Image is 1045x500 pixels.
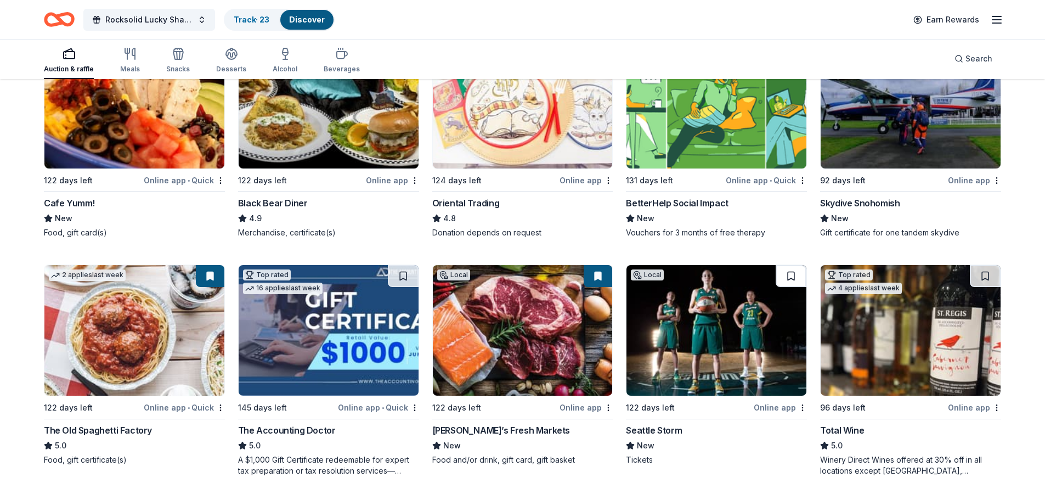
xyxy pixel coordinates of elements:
[120,65,140,74] div: Meals
[44,7,75,32] a: Home
[825,283,902,294] div: 4 applies last week
[560,173,613,187] div: Online app
[820,454,1001,476] div: Winery Direct Wines offered at 30% off in all locations except [GEOGRAPHIC_DATA], [GEOGRAPHIC_DAT...
[238,424,336,437] div: The Accounting Doctor
[432,401,481,414] div: 122 days left
[44,43,94,79] button: Auction & raffle
[273,65,297,74] div: Alcohol
[44,37,225,238] a: Image for Cafe Yumm!Local122 days leftOnline app•QuickCafe Yumm!NewFood, gift card(s)
[820,174,866,187] div: 92 days left
[948,173,1001,187] div: Online app
[433,38,613,168] img: Image for Oriental Trading
[55,439,66,452] span: 5.0
[626,424,682,437] div: Seattle Storm
[726,173,807,187] div: Online app Quick
[44,65,94,74] div: Auction & raffle
[637,212,654,225] span: New
[820,265,1001,476] a: Image for Total WineTop rated4 applieslast week96 days leftOnline appTotal Wine5.0Winery Direct W...
[224,9,335,31] button: Track· 23Discover
[626,38,806,168] img: Image for BetterHelp Social Impact
[437,269,470,280] div: Local
[234,15,269,24] a: Track· 23
[432,196,500,210] div: Oriental Trading
[820,37,1001,238] a: Image for Skydive SnohomishLocal92 days leftOnline appSkydive SnohomishNewGift certificate for on...
[238,265,419,476] a: Image for The Accounting DoctorTop rated16 applieslast week145 days leftOnline app•QuickThe Accou...
[144,173,225,187] div: Online app Quick
[216,43,246,79] button: Desserts
[432,424,570,437] div: [PERSON_NAME]’s Fresh Markets
[239,265,419,396] img: Image for The Accounting Doctor
[44,196,95,210] div: Cafe Yumm!
[238,454,419,476] div: A $1,000 Gift Certificate redeemable for expert tax preparation or tax resolution services—recipi...
[821,38,1001,168] img: Image for Skydive Snohomish
[820,196,900,210] div: Skydive Snohomish
[560,401,613,414] div: Online app
[821,265,1001,396] img: Image for Total Wine
[432,174,482,187] div: 124 days left
[637,439,654,452] span: New
[965,52,992,65] span: Search
[324,43,360,79] button: Beverages
[249,212,262,225] span: 4.9
[382,403,384,412] span: •
[44,265,225,465] a: Image for The Old Spaghetti Factory2 applieslast week122 days leftOnline app•QuickThe Old Spaghet...
[432,37,613,238] a: Image for Oriental TradingTop rated10 applieslast week124 days leftOnline appOriental Trading4.8D...
[631,269,664,280] div: Local
[831,439,843,452] span: 5.0
[432,454,613,465] div: Food and/or drink, gift card, gift basket
[166,65,190,74] div: Snacks
[238,37,419,238] a: Image for Black Bear DinerTop rated122 days leftOnline appBlack Bear Diner4.9Merchandise, certifi...
[105,13,193,26] span: Rocksolid Lucky Shamrock Auction
[948,401,1001,414] div: Online app
[626,227,807,238] div: Vouchers for 3 months of free therapy
[44,38,224,168] img: Image for Cafe Yumm!
[626,265,807,465] a: Image for Seattle StormLocal122 days leftOnline appSeattle StormNewTickets
[238,174,287,187] div: 122 days left
[626,401,675,414] div: 122 days left
[243,269,291,280] div: Top rated
[188,176,190,185] span: •
[754,401,807,414] div: Online app
[44,227,225,238] div: Food, gift card(s)
[166,43,190,79] button: Snacks
[216,65,246,74] div: Desserts
[273,43,297,79] button: Alcohol
[239,38,419,168] img: Image for Black Bear Diner
[55,212,72,225] span: New
[44,454,225,465] div: Food, gift certificate(s)
[243,283,323,294] div: 16 applies last week
[946,48,1001,70] button: Search
[820,424,864,437] div: Total Wine
[289,15,325,24] a: Discover
[432,227,613,238] div: Donation depends on request
[626,174,673,187] div: 131 days left
[820,227,1001,238] div: Gift certificate for one tandem skydive
[626,37,807,238] a: Image for BetterHelp Social Impact30 applieslast week131 days leftOnline app•QuickBetterHelp Soci...
[188,403,190,412] span: •
[120,43,140,79] button: Meals
[238,227,419,238] div: Merchandise, certificate(s)
[433,265,613,396] img: Image for Chuck’s Fresh Markets
[83,9,215,31] button: Rocksolid Lucky Shamrock Auction
[626,265,806,396] img: Image for Seattle Storm
[238,196,308,210] div: Black Bear Diner
[443,439,461,452] span: New
[238,401,287,414] div: 145 days left
[820,401,866,414] div: 96 days left
[324,65,360,74] div: Beverages
[626,196,728,210] div: BetterHelp Social Impact
[338,401,419,414] div: Online app Quick
[831,212,849,225] span: New
[825,269,873,280] div: Top rated
[44,265,224,396] img: Image for The Old Spaghetti Factory
[44,401,93,414] div: 122 days left
[432,265,613,465] a: Image for Chuck’s Fresh MarketsLocal122 days leftOnline app[PERSON_NAME]’s Fresh MarketsNewFood a...
[249,439,261,452] span: 5.0
[49,269,126,281] div: 2 applies last week
[443,212,456,225] span: 4.8
[144,401,225,414] div: Online app Quick
[626,454,807,465] div: Tickets
[44,424,152,437] div: The Old Spaghetti Factory
[907,10,986,30] a: Earn Rewards
[770,176,772,185] span: •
